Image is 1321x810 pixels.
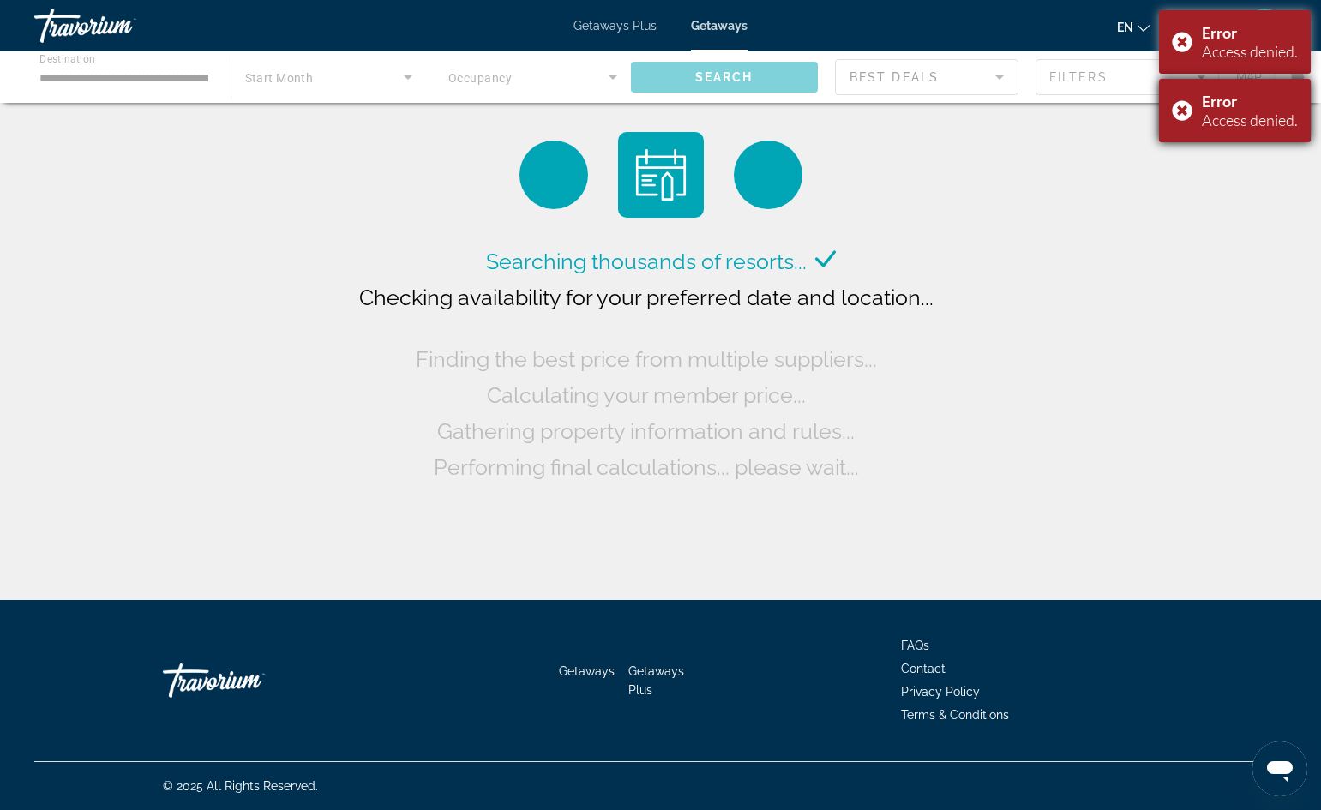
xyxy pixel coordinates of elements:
[901,662,946,675] a: Contact
[416,346,877,372] span: Finding the best price from multiple suppliers...
[163,779,318,793] span: © 2025 All Rights Reserved.
[901,708,1009,722] a: Terms & Conditions
[487,382,806,408] span: Calculating your member price...
[434,454,859,480] span: Performing final calculations... please wait...
[1202,92,1298,111] div: Error
[163,655,334,706] a: Go Home
[1242,8,1287,44] button: User Menu
[437,418,855,444] span: Gathering property information and rules...
[359,285,934,310] span: Checking availability for your preferred date and location...
[559,664,615,678] a: Getaways
[1202,42,1298,61] div: Access denied.
[573,19,657,33] a: Getaways Plus
[691,19,748,33] a: Getaways
[486,249,807,274] span: Searching thousands of resorts...
[901,685,980,699] a: Privacy Policy
[1252,741,1307,796] iframe: Button to launch messaging window
[628,664,684,697] a: Getaways Plus
[1202,111,1298,129] div: Access denied.
[901,639,929,652] a: FAQs
[1117,15,1150,39] button: Change language
[1117,21,1133,34] span: en
[34,3,206,48] a: Travorium
[1202,23,1298,42] div: Error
